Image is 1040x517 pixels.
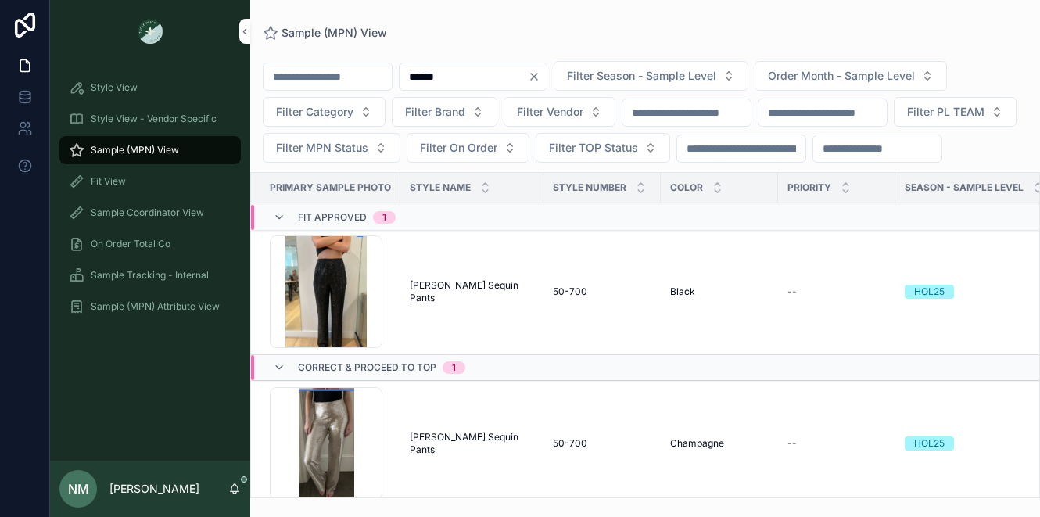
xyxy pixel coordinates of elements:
a: [PERSON_NAME] Sequin Pants [410,431,534,456]
div: HOL25 [914,436,945,451]
span: NM [68,479,89,498]
span: Filter MPN Status [276,140,368,156]
span: -- [787,437,797,450]
a: Sample Coordinator View [59,199,241,227]
a: Black [670,285,769,298]
span: Filter Vendor [517,104,583,120]
span: -- [787,285,797,298]
a: Style View [59,74,241,102]
span: 50-700 [553,437,587,450]
span: Sample Tracking - Internal [91,269,209,282]
span: Color [670,181,703,194]
button: Select Button [755,61,947,91]
span: Sample (MPN) View [282,25,387,41]
button: Select Button [536,133,670,163]
a: Champagne [670,437,769,450]
span: Style View - Vendor Specific [91,113,217,125]
span: Sample (MPN) Attribute View [91,300,220,313]
span: Filter On Order [420,140,497,156]
a: Fit View [59,167,241,196]
span: Filter Category [276,104,353,120]
span: Order Month - Sample Level [768,68,915,84]
div: 1 [452,361,456,374]
span: Sample Coordinator View [91,206,204,219]
button: Select Button [263,97,386,127]
span: Champagne [670,437,724,450]
button: Select Button [263,133,400,163]
a: Sample Tracking - Internal [59,261,241,289]
a: Sample (MPN) View [59,136,241,164]
a: Sample (MPN) Attribute View [59,293,241,321]
span: Filter Brand [405,104,465,120]
span: Black [670,285,695,298]
a: -- [787,285,886,298]
button: Select Button [554,61,748,91]
button: Select Button [392,97,497,127]
span: 50-700 [553,285,587,298]
span: PRIORITY [787,181,831,194]
span: Style View [91,81,138,94]
span: PRIMARY SAMPLE PHOTO [270,181,391,194]
a: Style View - Vendor Specific [59,105,241,133]
span: Correct & Proceed to TOP [298,361,436,374]
button: Select Button [504,97,615,127]
p: [PERSON_NAME] [109,481,199,497]
span: Filter Season - Sample Level [567,68,716,84]
span: Fit Approved [298,210,367,223]
span: Season - Sample Level [905,181,1024,194]
div: 1 [382,210,386,223]
button: Clear [528,70,547,83]
div: scrollable content [50,63,250,341]
button: Select Button [407,133,529,163]
img: App logo [138,19,163,44]
a: 50-700 [553,285,651,298]
span: Filter PL TEAM [907,104,984,120]
div: HOL25 [914,285,945,299]
span: On Order Total Co [91,238,170,250]
a: 50-700 [553,437,651,450]
span: Fit View [91,175,126,188]
button: Select Button [894,97,1017,127]
a: [PERSON_NAME] Sequin Pants [410,279,534,304]
span: Sample (MPN) View [91,144,179,156]
a: On Order Total Co [59,230,241,258]
a: -- [787,437,886,450]
a: Sample (MPN) View [263,25,387,41]
span: Filter TOP Status [549,140,638,156]
span: Style Name [410,181,471,194]
span: Style Number [553,181,626,194]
